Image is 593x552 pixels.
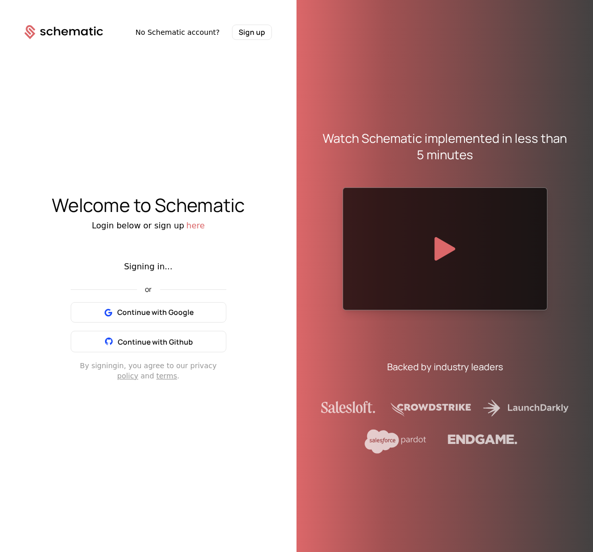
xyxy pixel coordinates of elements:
[387,359,503,374] div: Backed by industry leaders
[118,337,193,347] span: Continue with Github
[117,372,138,380] a: policy
[71,331,226,352] button: Continue with Github
[135,27,220,37] span: No Schematic account?
[186,220,205,232] button: here
[117,307,194,317] span: Continue with Google
[156,372,177,380] a: terms
[137,286,160,293] span: or
[71,360,226,381] div: By signing in , you agree to our privacy and .
[321,130,568,163] div: Watch Schematic implemented in less than 5 minutes
[232,25,272,40] button: Sign up
[71,302,226,323] button: Continue with Google
[71,261,226,273] div: Signing in...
